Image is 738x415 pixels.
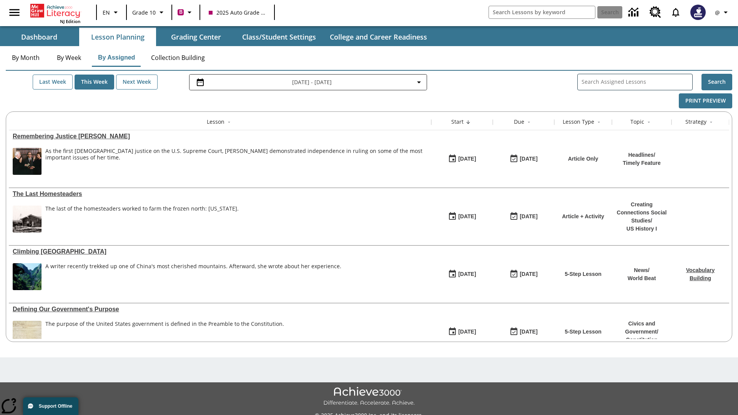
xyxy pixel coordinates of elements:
[193,78,424,87] button: Select the date range menu item
[507,325,540,339] button: 03/31/26: Last day the lesson can be accessed
[616,201,668,225] p: Creating Connections Social Studies /
[13,206,42,232] img: Black and white photo from the early 20th century of a couple in front of a log cabin with a hors...
[445,152,479,166] button: 08/24/25: First time the lesson was available
[13,248,427,255] div: Climbing Mount Tai
[13,133,427,140] a: Remembering Justice O'Connor, Lessons
[30,2,80,24] div: Home
[520,212,537,221] div: [DATE]
[75,75,114,90] button: This Week
[158,28,234,46] button: Grading Center
[132,8,156,17] span: Grade 10
[23,397,78,415] button: Support Offline
[30,3,80,18] a: Home
[224,118,234,127] button: Sort
[414,78,424,87] svg: Collapse Date Range Filter
[13,321,42,348] img: This historic document written in calligraphic script on aged parchment, is the Preamble of the C...
[458,212,476,221] div: [DATE]
[679,93,732,108] button: Print Preview
[624,2,645,23] a: Data Center
[686,267,715,281] a: Vocabulary Building
[715,8,720,17] span: @
[628,274,656,282] p: World Beat
[116,75,158,90] button: Next Week
[565,328,602,336] p: 5-Step Lesson
[628,266,656,274] p: News /
[445,325,479,339] button: 07/01/25: First time the lesson was available
[520,154,537,164] div: [DATE]
[45,321,284,348] div: The purpose of the United States government is defined in the Preamble to the Constitution.
[458,154,476,164] div: [DATE]
[563,118,594,126] div: Lesson Type
[92,48,141,67] button: By Assigned
[323,387,415,407] img: Achieve3000 Differentiate Accelerate Achieve
[520,269,537,279] div: [DATE]
[13,148,42,175] img: Chief Justice Warren Burger, wearing a black robe, holds up his right hand and faces Sandra Day O...
[207,118,224,126] div: Lesson
[582,76,692,88] input: Search Assigned Lessons
[645,2,666,23] a: Resource Center, Will open in new tab
[50,48,88,67] button: By Week
[13,133,427,140] div: Remembering Justice O'Connor
[175,5,197,19] button: Boost Class color is violet red. Change class color
[686,2,710,22] button: Select a new avatar
[685,118,706,126] div: Strategy
[507,209,540,224] button: 08/24/25: Last day the lesson can be accessed
[507,267,540,282] button: 06/30/26: Last day the lesson can be accessed
[710,5,735,19] button: Profile/Settings
[45,148,427,161] div: As the first [DEMOGRAPHIC_DATA] justice on the U.S. Supreme Court, [PERSON_NAME] demonstrated ind...
[701,74,732,90] button: Search
[45,321,284,327] div: The purpose of the United States government is defined in the Preamble to the Constitution.
[13,263,42,290] img: 6000 stone steps to climb Mount Tai in Chinese countryside
[39,403,72,409] span: Support Offline
[445,267,479,282] button: 07/22/25: First time the lesson was available
[145,48,211,67] button: Collection Building
[616,225,668,233] p: US History I
[324,28,433,46] button: College and Career Readiness
[129,5,169,19] button: Grade: Grade 10, Select a grade
[103,8,110,17] span: EN
[292,78,332,86] span: [DATE] - [DATE]
[209,8,266,17] span: 2025 Auto Grade 10
[45,148,427,175] div: As the first female justice on the U.S. Supreme Court, Sandra Day O'Connor demonstrated independe...
[568,155,598,163] p: Article Only
[489,6,595,18] input: search field
[524,118,534,127] button: Sort
[562,212,604,221] p: Article + Activity
[1,28,78,46] button: Dashboard
[13,248,427,255] a: Climbing Mount Tai, Lessons
[13,191,427,198] div: The Last Homesteaders
[706,118,716,127] button: Sort
[623,151,661,159] p: Headlines /
[60,18,80,24] span: NJ Edition
[79,28,156,46] button: Lesson Planning
[236,28,322,46] button: Class/Student Settings
[45,263,341,270] div: A writer recently trekked up one of China's most cherished mountains. Afterward, she wrote about ...
[616,336,668,344] p: Constitution
[565,270,602,278] p: 5-Step Lesson
[6,48,46,67] button: By Month
[13,306,427,313] div: Defining Our Government's Purpose
[630,118,644,126] div: Topic
[690,5,706,20] img: Avatar
[644,118,653,127] button: Sort
[464,118,473,127] button: Sort
[616,320,668,336] p: Civics and Government /
[514,118,524,126] div: Due
[458,269,476,279] div: [DATE]
[45,206,239,232] div: The last of the homesteaders worked to farm the frozen north: Alaska.
[99,5,124,19] button: Language: EN, Select a language
[623,159,661,167] p: Timely Feature
[33,75,73,90] button: Last Week
[594,118,603,127] button: Sort
[451,118,464,126] div: Start
[45,206,239,212] div: The last of the homesteaders worked to farm the frozen north: [US_STATE].
[13,306,427,313] a: Defining Our Government's Purpose, Lessons
[45,263,341,290] div: A writer recently trekked up one of China's most cherished mountains. Afterward, she wrote about ...
[3,1,26,24] button: Open side menu
[520,327,537,337] div: [DATE]
[458,327,476,337] div: [DATE]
